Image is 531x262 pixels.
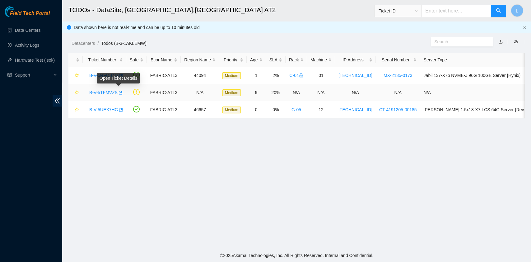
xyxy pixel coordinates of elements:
[147,101,181,118] td: FABRIC-ATL3
[147,67,181,84] td: FABRIC-ATL3
[498,39,503,44] a: download
[15,43,40,48] a: Activity Logs
[266,101,286,118] td: 0%
[384,73,412,78] a: MX-2135-0173
[496,8,501,14] span: search
[376,84,420,101] td: N/A
[72,70,79,80] button: star
[222,72,241,79] span: Medium
[181,101,219,118] td: 46657
[97,41,99,46] span: /
[291,107,301,112] a: G-05
[289,73,303,78] a: C-04lock
[53,95,62,107] span: double-left
[511,4,523,17] button: L
[247,84,266,101] td: 9
[338,107,372,112] a: [TECHNICAL_ID]
[72,41,95,46] a: Datacenters
[5,11,50,19] a: Akamai TechnologiesField Tech Portal
[514,40,518,44] span: eye
[89,107,118,112] a: B-V-5UEX7HC
[101,41,146,46] a: Todos (B-3-1AKLEMW)
[181,67,219,84] td: 44094
[133,89,140,95] span: exclamation-circle
[222,107,241,113] span: Medium
[72,88,79,98] button: star
[147,84,181,101] td: FABRIC-ATL3
[516,7,519,15] span: L
[10,11,50,17] span: Field Tech Portal
[335,84,376,101] td: N/A
[133,106,140,112] span: check-circle
[379,6,418,16] span: Ticket ID
[379,107,417,112] a: CT-4191205-00185
[523,26,526,29] span: close
[15,28,40,33] a: Data Centers
[72,105,79,115] button: star
[222,89,241,96] span: Medium
[266,67,286,84] td: 2%
[307,101,335,118] td: 12
[7,73,12,77] span: read
[75,73,79,78] span: star
[75,107,79,112] span: star
[75,90,79,95] span: star
[15,69,52,81] span: Support
[15,58,55,63] a: Hardware Test (isok)
[97,73,140,83] div: Open Ticket Details
[133,72,140,78] span: check-circle
[491,5,506,17] button: search
[494,37,507,47] button: download
[181,84,219,101] td: N/A
[299,73,303,78] span: lock
[5,6,31,17] img: Akamai Technologies
[523,26,526,30] button: close
[338,73,372,78] a: [TECHNICAL_ID]
[89,90,118,95] a: B-V-5TFMVZS
[307,84,335,101] td: N/A
[307,67,335,84] td: 01
[247,67,266,84] td: 1
[434,38,485,45] input: Search
[286,84,307,101] td: N/A
[62,249,531,262] footer: © 2025 Akamai Technologies, Inc. All Rights Reserved. Internal and Confidential.
[266,84,286,101] td: 20%
[89,73,118,78] a: B-V-5RFOB4D
[422,5,491,17] input: Enter text here...
[247,101,266,118] td: 0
